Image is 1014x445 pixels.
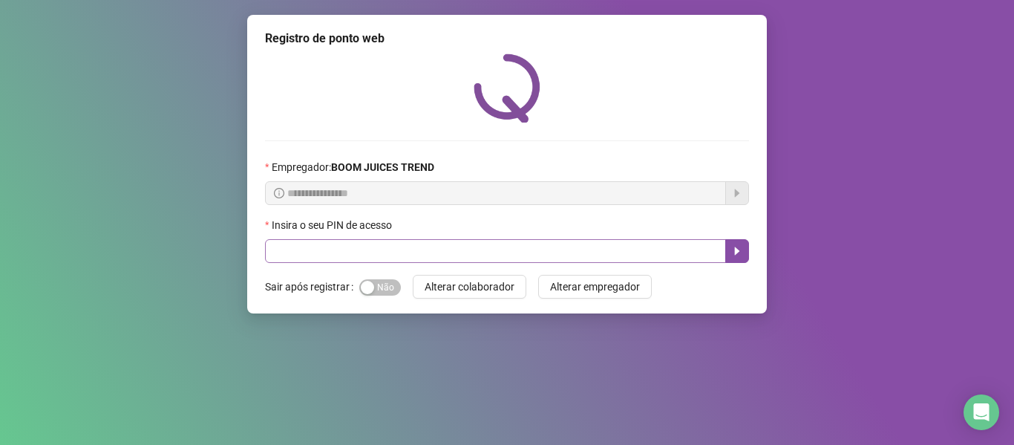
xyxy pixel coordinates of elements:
[274,188,284,198] span: info-circle
[265,275,359,299] label: Sair após registrar
[731,245,743,257] span: caret-right
[272,159,434,175] span: Empregador :
[331,161,434,173] strong: BOOM JUICES TREND
[425,279,514,295] span: Alterar colaborador
[474,53,540,123] img: QRPoint
[265,30,749,48] div: Registro de ponto web
[964,394,999,430] div: Open Intercom Messenger
[538,275,652,299] button: Alterar empregador
[413,275,526,299] button: Alterar colaborador
[550,279,640,295] span: Alterar empregador
[265,217,402,233] label: Insira o seu PIN de acesso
